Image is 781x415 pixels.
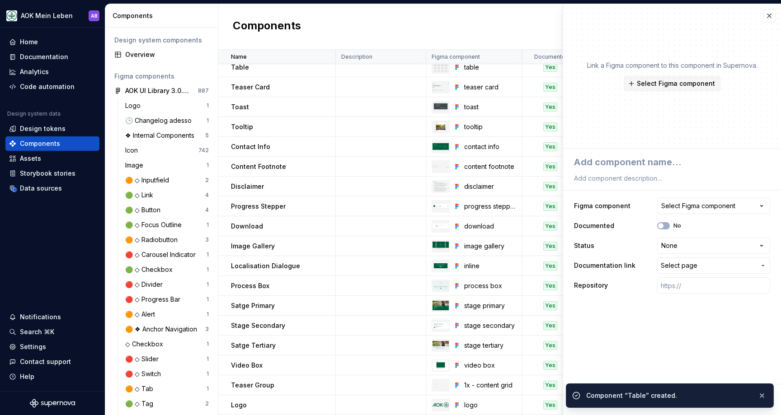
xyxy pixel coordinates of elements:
div: 4 [205,206,209,214]
a: Settings [5,340,99,354]
div: Data sources [20,184,62,193]
a: ❖ Internal Components5 [122,128,212,143]
img: inline [433,263,449,268]
a: 🔴 ◇ Progress Bar1 [122,292,212,307]
a: Data sources [5,181,99,196]
div: 1 [207,117,209,124]
div: toast [464,103,516,112]
div: Yes [543,222,557,231]
a: Documentation [5,50,99,64]
a: 🟢 ◇ Link4 [122,188,212,202]
p: Table [231,63,249,72]
a: 🟢 ◇ Tag2 [122,396,212,411]
a: 🟢 ◇ Focus Outline1 [122,218,212,232]
div: AOK UI Library 3.0.34 (adesso) [125,86,193,95]
p: Teaser Card [231,83,270,92]
a: 🟢 ◇ Button4 [122,203,212,217]
div: Component “Table” created. [586,391,751,400]
div: stage primary [464,301,516,310]
input: https:// [657,277,770,294]
div: Code automation [20,82,75,91]
div: Yes [543,142,557,151]
div: video box [464,361,516,370]
div: 🔴 ◇ Slider [125,354,162,364]
img: progress stepper mobile [433,204,449,208]
div: Yes [543,182,557,191]
a: Design tokens [5,121,99,136]
div: Select Figma component [661,201,735,210]
div: Search ⌘K [20,327,54,336]
a: 🟠 ◇ Tab1 [122,382,212,396]
img: toast [433,103,449,111]
div: tooltip [464,122,516,131]
div: Yes [543,361,557,370]
button: Search ⌘K [5,325,99,339]
a: 🔴 ◇ Divider1 [122,277,212,292]
div: 🟢 ◇ Link [125,191,157,200]
button: Help [5,369,99,384]
div: 1 [207,102,209,109]
p: Content Footnote [231,162,286,171]
svg: Supernova Logo [30,399,75,408]
img: stage tertiary [433,341,449,350]
div: stage secondary [464,321,516,330]
div: 1 [207,370,209,378]
div: Design system components [114,36,209,45]
div: Yes [543,281,557,290]
img: stage secondary [433,322,449,329]
div: ◇ Checkbox [125,340,167,349]
div: 🟢 ◇ Focus Outline [125,220,185,229]
div: Yes [543,321,557,330]
span: Select page [661,261,697,270]
a: Code automation [5,79,99,94]
img: 1x - content grid [433,383,449,386]
a: Storybook stories [5,166,99,181]
a: 🔴 ◇ Slider1 [122,352,212,366]
img: df5db9ef-aba0-4771-bf51-9763b7497661.png [6,10,17,21]
div: 🟢 ◇ Checkbox [125,265,176,274]
div: teaser card [464,83,516,92]
div: Yes [543,202,557,211]
div: Yes [543,261,557,270]
a: Home [5,35,99,49]
button: Select page [657,257,770,274]
a: 🟠 ◇ Alert1 [122,307,212,322]
div: Yes [543,401,557,410]
div: Yes [543,341,557,350]
p: Stage Secondary [231,321,285,330]
button: Select Figma component [624,75,721,92]
div: Design system data [7,110,61,117]
div: 🔴 ◇ Divider [125,280,166,289]
div: 🟠 ◇ Alert [125,310,159,319]
img: stage primary [433,301,449,311]
div: Notifications [20,312,61,322]
button: Contact support [5,354,99,369]
img: tooltip [435,121,446,132]
img: contact info [433,143,449,150]
img: content footnote [433,165,449,168]
div: 🟠 ❖ Anchor Navigation [125,325,201,334]
div: Image [125,161,147,170]
div: Yes [543,63,557,72]
p: Figma component [432,53,480,61]
button: Select Figma component [657,198,770,214]
div: Design tokens [20,124,66,133]
a: Components [5,136,99,151]
img: process box [433,281,449,290]
div: 🔴 ◇ Progress Bar [125,295,184,304]
img: table [433,62,448,73]
span: Select Figma component [637,79,715,88]
div: 🔴 ◇ Switch [125,369,165,378]
div: 1 [207,281,209,288]
div: Components [20,139,60,148]
div: Analytics [20,67,49,76]
div: 3 [205,326,209,333]
div: Yes [543,83,557,92]
div: 1 [207,221,209,228]
div: table [464,63,516,72]
img: download [433,224,449,228]
div: content footnote [464,162,516,171]
p: Logo [231,401,247,410]
div: Figma components [114,72,209,81]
